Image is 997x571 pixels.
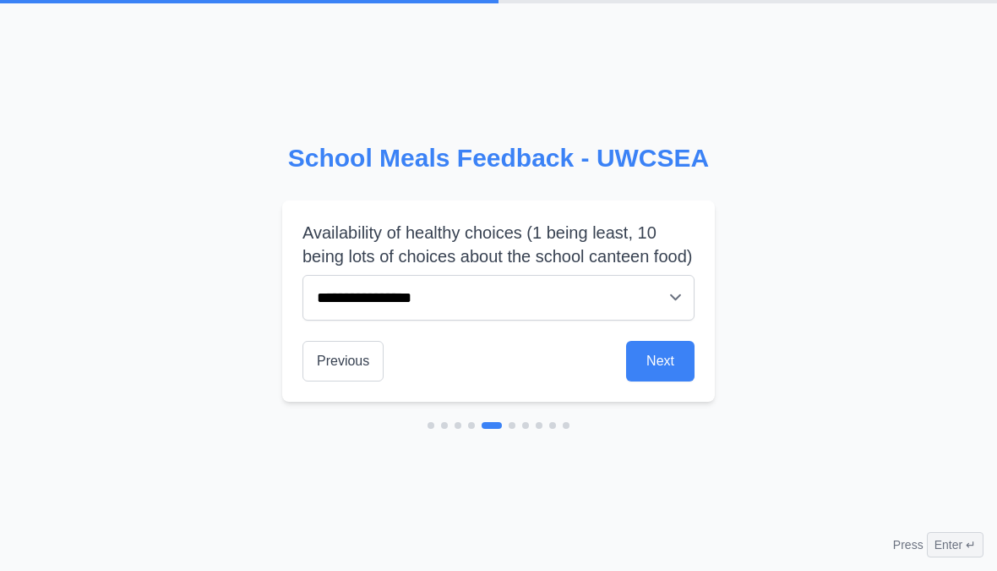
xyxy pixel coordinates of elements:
label: Availability of healthy choices (1 being least, 10 being lots of choices about the school canteen... [302,221,695,268]
h2: School Meals Feedback - UWCSEA [282,143,715,173]
div: Press [893,532,983,557]
button: Previous [302,341,384,382]
span: Enter ↵ [927,532,983,557]
button: Next [626,341,695,382]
